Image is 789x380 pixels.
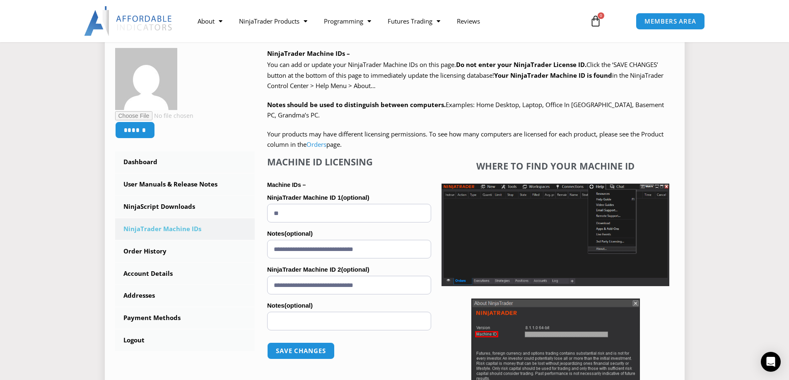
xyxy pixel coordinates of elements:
strong: Your NinjaTrader Machine ID is found [494,71,612,79]
span: MEMBERS AREA [644,18,696,24]
img: Screenshot 2025-01-17 1155544 | Affordable Indicators – NinjaTrader [442,184,669,286]
a: 0 [577,9,614,33]
strong: Notes should be used to distinguish between computers. [267,100,446,109]
label: Notes [267,227,431,240]
a: NinjaScript Downloads [115,196,255,217]
a: Logout [115,330,255,351]
a: Account Details [115,263,255,284]
h4: Where to find your Machine ID [442,160,669,171]
a: About [189,12,231,31]
b: Do not enter your NinjaTrader License ID. [456,60,586,69]
span: Examples: Home Desktop, Laptop, Office In [GEOGRAPHIC_DATA], Basement PC, Grandma’s PC. [267,100,664,119]
a: Order History [115,241,255,262]
span: Your products may have different licensing permissions. To see how many computers are licensed fo... [267,130,664,149]
a: Orders [306,140,326,148]
button: Save changes [267,342,335,359]
strong: Machine IDs – [267,182,306,188]
nav: Menu [189,12,580,31]
a: Reviews [449,12,488,31]
label: NinjaTrader Machine ID 1 [267,191,431,204]
img: LogoAI | Affordable Indicators – NinjaTrader [84,6,173,36]
img: d791d1446e17c2c1d3564167f80d8830be35d4615bc973a73f0ab2fe7cb6ecdd [115,48,177,110]
a: NinjaTrader Products [231,12,316,31]
span: (optional) [285,302,313,309]
a: Programming [316,12,379,31]
a: MEMBERS AREA [636,13,705,30]
a: User Manuals & Release Notes [115,174,255,195]
b: NinjaTrader Machine IDs – [267,49,350,57]
a: Dashboard [115,151,255,173]
span: (optional) [341,266,369,273]
a: Futures Trading [379,12,449,31]
label: NinjaTrader Machine ID 2 [267,263,431,276]
span: 0 [598,12,604,19]
span: (optional) [341,194,369,201]
a: NinjaTrader Machine IDs [115,218,255,240]
span: (optional) [285,230,313,237]
div: Open Intercom Messenger [761,352,781,372]
a: Addresses [115,285,255,306]
span: Click the ‘SAVE CHANGES’ button at the bottom of this page to immediately update the licensing da... [267,60,664,90]
a: Payment Methods [115,307,255,329]
h4: Machine ID Licensing [267,156,431,167]
label: Notes [267,299,431,312]
span: You can add or update your NinjaTrader Machine IDs on this page. [267,60,456,69]
nav: Account pages [115,151,255,351]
